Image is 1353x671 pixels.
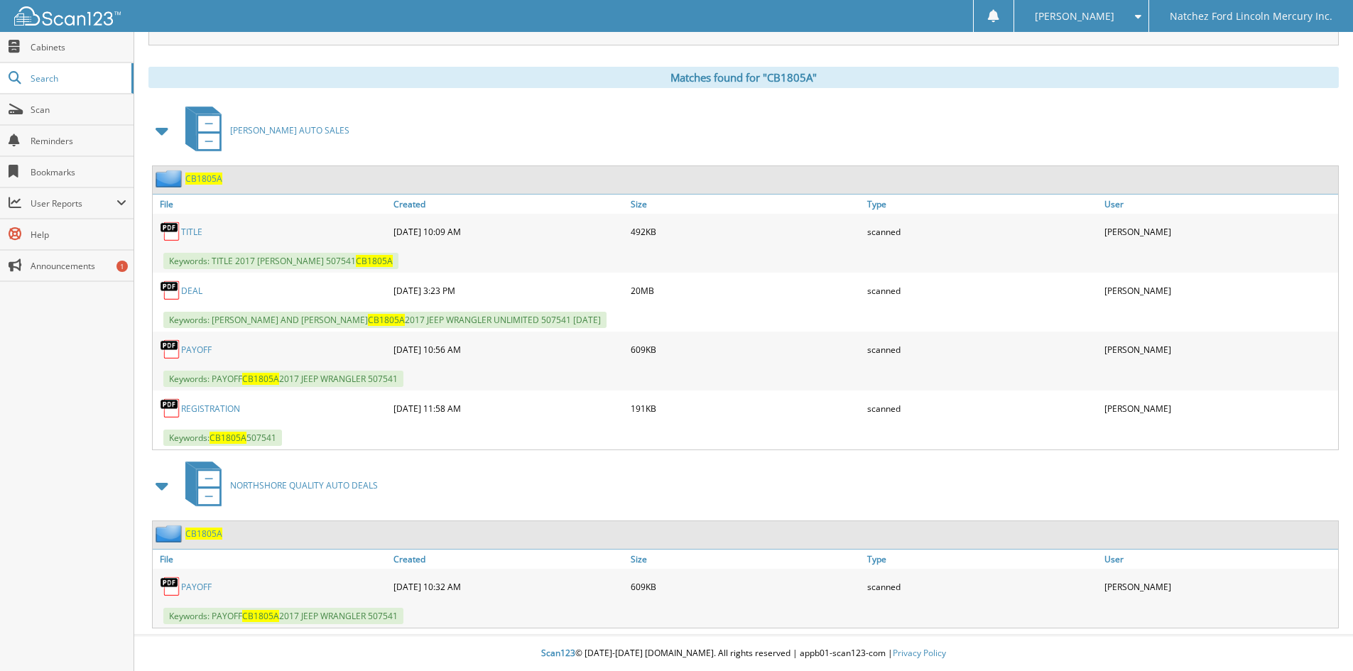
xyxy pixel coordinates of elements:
[134,636,1353,671] div: © [DATE]-[DATE] [DOMAIN_NAME]. All rights reserved | appb01-scan123-com |
[153,195,390,214] a: File
[177,457,378,513] a: NORTHSHORE QUALITY AUTO DEALS
[185,528,222,540] a: CB1805A
[31,72,124,84] span: Search
[181,403,240,415] a: REGISTRATION
[627,572,864,601] div: 609KB
[185,173,222,185] a: CB1805A
[356,255,393,267] span: CB1805A
[160,398,181,419] img: PDF.png
[1101,394,1338,422] div: [PERSON_NAME]
[1101,572,1338,601] div: [PERSON_NAME]
[1101,195,1338,214] a: User
[31,166,126,178] span: Bookmarks
[1035,12,1114,21] span: [PERSON_NAME]
[230,124,349,136] span: [PERSON_NAME] AUTO SALES
[160,221,181,242] img: PDF.png
[160,339,181,360] img: PDF.png
[210,432,246,444] span: CB1805A
[627,550,864,569] a: Size
[864,195,1101,214] a: Type
[864,276,1101,305] div: scanned
[163,430,282,446] span: Keywords: 507541
[627,394,864,422] div: 191KB
[1101,217,1338,246] div: [PERSON_NAME]
[163,608,403,624] span: Keywords: PAYOFF 2017 JEEP WRANGLER 507541
[160,576,181,597] img: PDF.png
[390,276,627,305] div: [DATE] 3:23 PM
[390,217,627,246] div: [DATE] 10:09 AM
[1170,12,1332,21] span: Natchez Ford Lincoln Mercury Inc.
[31,260,126,272] span: Announcements
[1101,550,1338,569] a: User
[181,344,212,356] a: PAYOFF
[1101,335,1338,364] div: [PERSON_NAME]
[627,195,864,214] a: Size
[181,581,212,593] a: PAYOFF
[893,647,946,659] a: Privacy Policy
[390,550,627,569] a: Created
[160,280,181,301] img: PDF.png
[864,394,1101,422] div: scanned
[31,229,126,241] span: Help
[627,217,864,246] div: 492KB
[390,572,627,601] div: [DATE] 10:32 AM
[230,479,378,491] span: NORTHSHORE QUALITY AUTO DEALS
[181,226,202,238] a: TITLE
[1101,276,1338,305] div: [PERSON_NAME]
[116,261,128,272] div: 1
[31,197,116,209] span: User Reports
[864,217,1101,246] div: scanned
[163,253,398,269] span: Keywords: TITLE 2017 [PERSON_NAME] 507541
[864,550,1101,569] a: Type
[181,285,202,297] a: DEAL
[163,312,607,328] span: Keywords: [PERSON_NAME] AND [PERSON_NAME] 2017 JEEP WRANGLER UNLIMITED 507541 [DATE]
[31,104,126,116] span: Scan
[627,276,864,305] div: 20MB
[156,170,185,187] img: folder2.png
[153,550,390,569] a: File
[390,195,627,214] a: Created
[390,335,627,364] div: [DATE] 10:56 AM
[148,67,1339,88] div: Matches found for "CB1805A"
[864,335,1101,364] div: scanned
[177,102,349,158] a: [PERSON_NAME] AUTO SALES
[31,135,126,147] span: Reminders
[541,647,575,659] span: Scan123
[163,371,403,387] span: Keywords: PAYOFF 2017 JEEP WRANGLER 507541
[627,335,864,364] div: 609KB
[242,610,279,622] span: CB1805A
[31,41,126,53] span: Cabinets
[156,525,185,542] img: folder2.png
[864,572,1101,601] div: scanned
[390,394,627,422] div: [DATE] 11:58 AM
[242,373,279,385] span: CB1805A
[368,314,405,326] span: CB1805A
[14,6,121,26] img: scan123-logo-white.svg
